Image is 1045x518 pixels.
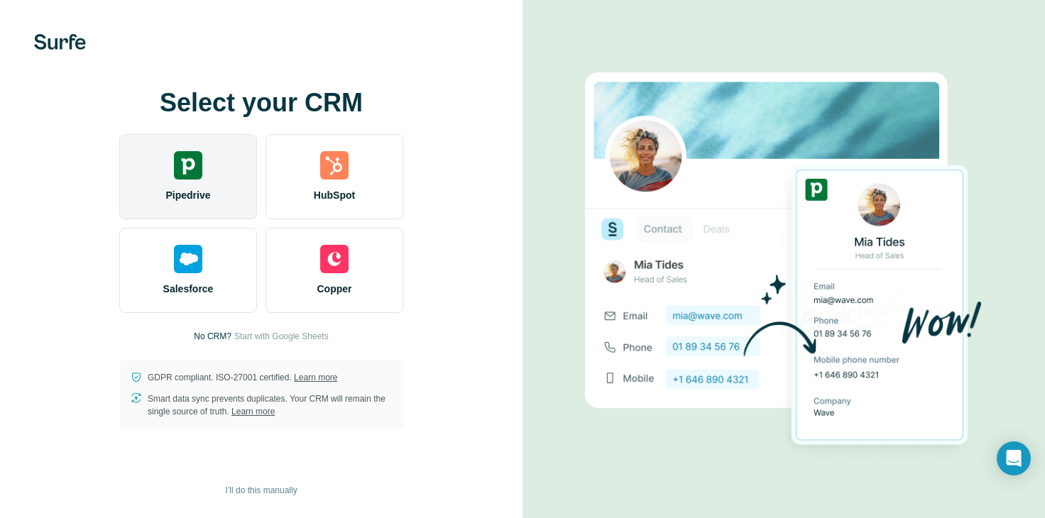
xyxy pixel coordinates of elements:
[165,188,210,202] span: Pipedrive
[317,282,352,296] span: Copper
[34,34,86,50] img: Surfe's logo
[119,89,403,117] h1: Select your CRM
[163,282,214,296] span: Salesforce
[215,480,307,501] button: I’ll do this manually
[231,407,275,417] a: Learn more
[997,441,1031,475] div: Open Intercom Messenger
[174,245,202,273] img: salesforce's logo
[194,330,231,343] p: No CRM?
[225,484,297,497] span: I’ll do this manually
[585,48,983,470] img: PIPEDRIVE image
[294,373,337,382] a: Learn more
[320,151,349,180] img: hubspot's logo
[314,188,355,202] span: HubSpot
[234,330,329,343] button: Start with Google Sheets
[148,371,337,384] p: GDPR compliant. ISO-27001 certified.
[148,392,392,418] p: Smart data sync prevents duplicates. Your CRM will remain the single source of truth.
[320,245,349,273] img: copper's logo
[174,151,202,180] img: pipedrive's logo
